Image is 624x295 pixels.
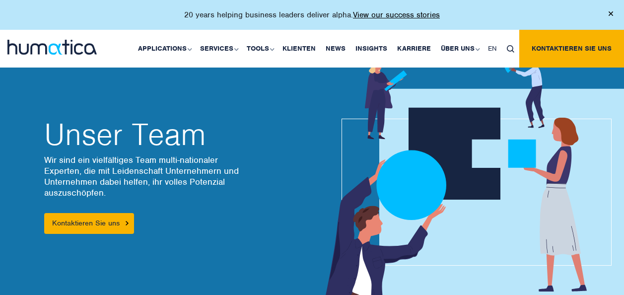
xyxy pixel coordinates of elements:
p: Wir sind ein vielfältiges Team multi-nationaler Experten, die mit Leidenschaft Unternehmern und U... [44,154,302,198]
h2: Unser Team [44,120,302,149]
a: EN [483,30,502,68]
a: Insights [350,30,392,68]
a: Applications [133,30,195,68]
a: Kontaktieren Sie uns [44,213,134,234]
a: Klienten [277,30,321,68]
a: View our success stories [353,10,440,20]
span: EN [488,44,497,53]
img: search_icon [507,45,514,53]
p: 20 years helping business leaders deliver alpha. [184,10,440,20]
img: arrowicon [126,221,129,225]
a: Karriere [392,30,436,68]
a: Services [195,30,242,68]
a: Kontaktieren Sie uns [519,30,624,68]
a: News [321,30,350,68]
a: Tools [242,30,277,68]
a: Über uns [436,30,483,68]
img: logo [7,40,97,55]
